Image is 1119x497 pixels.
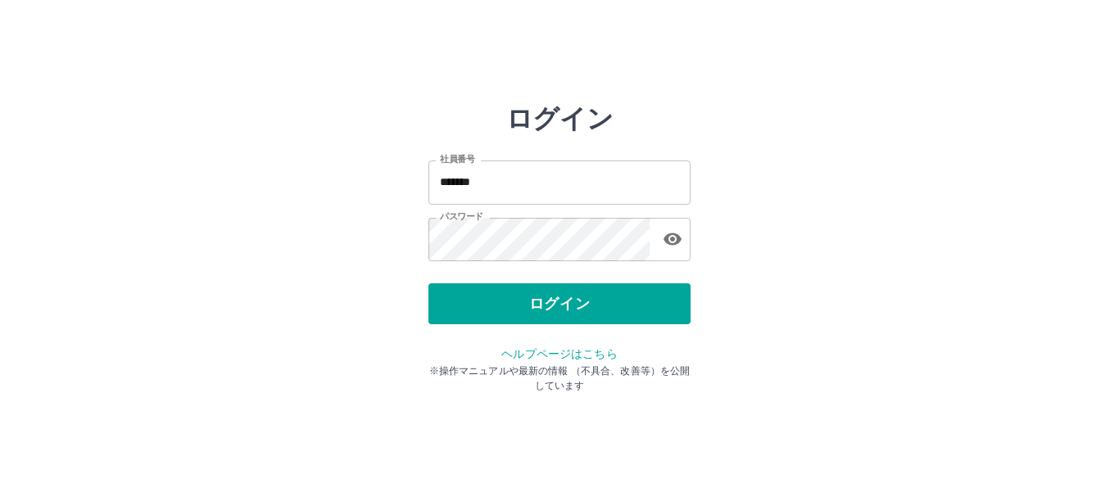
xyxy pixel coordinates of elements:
a: ヘルプページはこちら [501,347,617,360]
p: ※操作マニュアルや最新の情報 （不具合、改善等）を公開しています [428,364,691,393]
button: ログイン [428,283,691,324]
h2: ログイン [506,103,614,134]
label: パスワード [440,210,483,223]
label: 社員番号 [440,153,474,165]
